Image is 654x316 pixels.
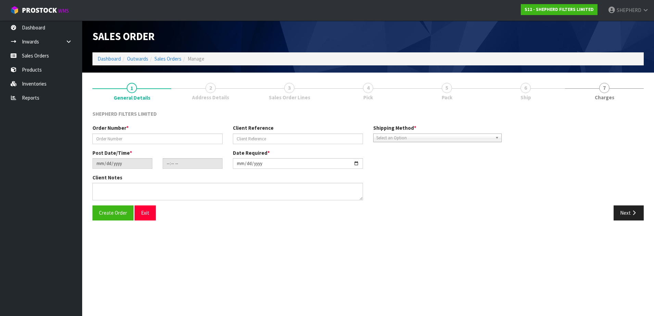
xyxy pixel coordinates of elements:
label: Client Reference [233,124,274,131]
span: 2 [205,83,216,93]
a: Sales Orders [154,55,181,62]
label: Order Number [92,124,129,131]
strong: S12 - SHEPHERD FILTERS LIMITED [525,7,594,12]
span: Select an Option [376,134,492,142]
span: Create Order [99,210,127,216]
span: 6 [520,83,531,93]
span: Address Details [192,94,229,101]
span: Pick [363,94,373,101]
span: 5 [442,83,452,93]
span: 4 [363,83,373,93]
span: 1 [127,83,137,93]
label: Date Required [233,149,270,156]
span: SHEPHERD [617,7,641,13]
button: Next [614,205,644,220]
span: Pack [442,94,452,101]
span: Charges [595,94,614,101]
span: 3 [284,83,294,93]
input: Client Reference [233,134,363,144]
span: Manage [188,55,204,62]
a: Dashboard [98,55,121,62]
span: General Details [92,105,644,226]
span: SHEPHERD FILTERS LIMITED [92,111,157,117]
span: Sales Order Lines [269,94,310,101]
span: Ship [520,94,531,101]
input: Order Number [92,134,223,144]
label: Client Notes [92,174,122,181]
label: Post Date/Time [92,149,132,156]
span: 7 [599,83,609,93]
span: ProStock [22,6,57,15]
a: Outwards [127,55,148,62]
button: Create Order [92,205,134,220]
small: WMS [58,8,69,14]
span: General Details [114,94,150,101]
img: cube-alt.png [10,6,19,14]
label: Shipping Method [373,124,416,131]
span: Sales Order [92,30,155,43]
button: Exit [135,205,156,220]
